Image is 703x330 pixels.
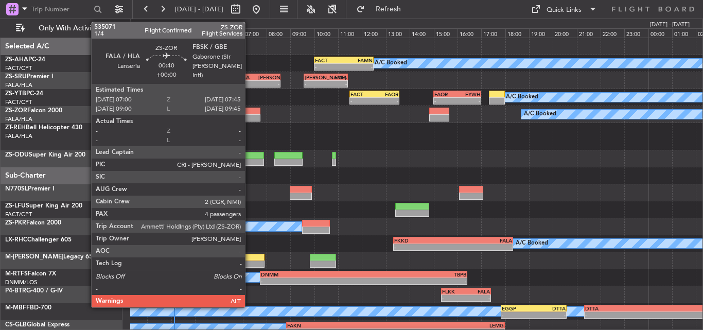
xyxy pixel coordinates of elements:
[338,28,362,38] div: 11:00
[219,28,242,38] div: 06:00
[344,64,373,70] div: -
[375,91,399,97] div: FAOR
[585,312,688,318] div: -
[5,271,28,277] span: M-RTFS
[5,74,53,80] a: ZS-SRUPremier I
[5,237,27,243] span: LX-RHC
[466,288,490,294] div: FALA
[351,1,413,18] button: Refresh
[505,28,529,38] div: 18:00
[394,244,453,250] div: -
[5,91,43,97] a: ZS-YTBPC-24
[315,64,344,70] div: -
[147,28,171,38] div: 03:00
[434,28,458,38] div: 15:00
[326,81,347,87] div: -
[31,2,91,17] input: Trip Number
[395,322,504,328] div: LEMG
[5,237,72,243] a: LX-RHCChallenger 605
[410,28,433,38] div: 14:00
[237,74,258,80] div: FALA
[457,91,480,97] div: FYWH
[287,322,396,328] div: FAKN
[175,5,223,14] span: [DATE] - [DATE]
[5,203,82,209] a: ZS-LFUSuper King Air 200
[243,28,267,38] div: 07:00
[553,28,576,38] div: 20:00
[442,295,466,301] div: -
[344,57,373,63] div: FAMN
[5,74,27,80] span: ZS-SRU
[386,28,410,38] div: 13:00
[434,91,458,97] div: FAOR
[367,6,410,13] span: Refresh
[577,28,601,38] div: 21:00
[5,108,27,114] span: ZS-ZOR
[195,28,219,38] div: 05:00
[305,81,326,87] div: -
[314,28,338,38] div: 10:00
[5,254,96,260] a: M-[PERSON_NAME]Legacy 650
[650,21,690,29] div: [DATE] - [DATE]
[5,57,28,63] span: ZS-AHA
[5,322,69,328] a: CS-GLBGlobal Express
[364,278,466,284] div: -
[526,1,602,18] button: Quick Links
[648,28,672,38] div: 00:00
[305,74,326,80] div: [PERSON_NAME]
[124,28,147,38] div: 02:00
[506,90,538,105] div: A/C Booked
[5,64,32,72] a: FACT/CPT
[601,28,624,38] div: 22:00
[434,98,458,104] div: -
[5,211,32,218] a: FACT/CPT
[315,57,344,63] div: FACT
[350,98,375,104] div: -
[326,74,347,80] div: FALA
[5,132,32,140] a: FALA/HLA
[237,81,258,87] div: -
[466,295,490,301] div: -
[375,98,399,104] div: -
[624,28,648,38] div: 23:00
[5,305,30,311] span: M-MBFF
[547,5,582,15] div: Quick Links
[394,237,453,244] div: FKKD
[5,279,37,286] a: DNMM/LOS
[362,28,385,38] div: 12:00
[534,312,566,318] div: -
[5,81,32,89] a: FALA/HLA
[350,91,375,97] div: FACT
[364,271,466,277] div: TBPB
[5,254,63,260] span: M-[PERSON_NAME]
[5,152,85,158] a: ZS-ODUSuper King Air 200
[5,186,54,192] a: N770SLPremier I
[5,115,32,123] a: FALA/HLA
[516,236,548,251] div: A/C Booked
[502,312,534,318] div: -
[585,305,688,311] div: DTTA
[5,288,63,294] a: P4-BTRG-400 / G-IV
[453,237,512,244] div: FALA
[171,28,195,38] div: 04:00
[5,220,61,226] a: ZS-PKRFalcon 2000
[258,81,279,87] div: -
[27,25,109,32] span: Only With Activity
[502,305,534,311] div: EGGP
[5,186,28,192] span: N770SL
[457,98,480,104] div: -
[11,20,112,37] button: Only With Activity
[5,220,26,226] span: ZS-PKR
[672,28,696,38] div: 01:00
[5,91,26,97] span: ZS-YTB
[258,74,279,80] div: [PERSON_NAME]
[261,271,363,277] div: DNMM
[267,28,290,38] div: 08:00
[132,21,172,29] div: [DATE] - [DATE]
[5,271,56,277] a: M-RTFSFalcon 7X
[458,28,481,38] div: 16:00
[261,278,363,284] div: -
[375,56,407,71] div: A/C Booked
[529,28,553,38] div: 19:00
[5,305,51,311] a: M-MBFFBD-700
